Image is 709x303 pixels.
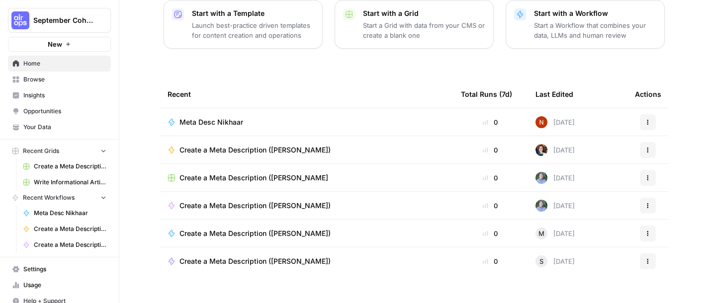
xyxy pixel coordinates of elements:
[23,193,75,202] span: Recent Workflows
[535,116,547,128] img: 4fp16ll1l9r167b2opck15oawpi4
[34,162,106,171] span: Create a Meta Description ([PERSON_NAME]
[534,20,656,40] p: Start a Workflow that combines your data, LLMs and human review
[18,158,111,174] a: Create a Meta Description ([PERSON_NAME]
[18,237,111,253] a: Create a Meta Description ([PERSON_NAME])
[535,172,547,184] img: f99d8lwoqhc1ne2bwf7b49ov7y8s
[18,174,111,190] a: Write Informational Article
[534,8,656,18] p: Start with a Workflow
[8,190,111,205] button: Recent Workflows
[192,8,314,18] p: Start with a Template
[461,173,520,183] div: 0
[363,8,485,18] p: Start with a Grid
[179,228,331,238] span: Create a Meta Description ([PERSON_NAME])
[23,59,106,68] span: Home
[8,119,111,135] a: Your Data
[535,227,575,239] div: [DATE]
[168,228,445,238] a: Create a Meta Description ([PERSON_NAME])
[179,117,243,127] span: Meta Desc Nikhaar
[461,228,520,238] div: 0
[23,91,106,100] span: Insights
[23,75,106,84] span: Browse
[461,117,520,127] div: 0
[23,281,106,290] span: Usage
[34,240,106,249] span: Create a Meta Description ([PERSON_NAME])
[48,39,62,49] span: New
[8,87,111,103] a: Insights
[8,261,111,277] a: Settings
[8,56,111,72] a: Home
[8,37,111,52] button: New
[33,15,93,25] span: September Cohort
[23,147,59,155] span: Recent Grids
[461,201,520,211] div: 0
[168,256,445,266] a: Create a Meta Description ([PERSON_NAME])
[535,255,575,267] div: [DATE]
[168,117,445,127] a: Meta Desc Nikhaar
[8,144,111,158] button: Recent Grids
[34,209,106,218] span: Meta Desc Nikhaar
[461,145,520,155] div: 0
[535,116,575,128] div: [DATE]
[168,80,445,108] div: Recent
[168,173,445,183] a: Create a Meta Description ([PERSON_NAME]
[34,178,106,187] span: Write Informational Article
[538,228,544,238] span: M
[8,277,111,293] a: Usage
[179,173,328,183] span: Create a Meta Description ([PERSON_NAME]
[635,80,661,108] div: Actions
[535,200,547,212] img: f99d8lwoqhc1ne2bwf7b49ov7y8s
[461,256,520,266] div: 0
[8,72,111,87] a: Browse
[8,103,111,119] a: Opportunities
[168,145,445,155] a: Create a Meta Description ([PERSON_NAME])
[179,201,331,211] span: Create a Meta Description ([PERSON_NAME])
[535,144,575,156] div: [DATE]
[168,201,445,211] a: Create a Meta Description ([PERSON_NAME])
[8,8,111,33] button: Workspace: September Cohort
[179,256,331,266] span: Create a Meta Description ([PERSON_NAME])
[461,80,512,108] div: Total Runs (7d)
[11,11,29,29] img: September Cohort Logo
[192,20,314,40] p: Launch best-practice driven templates for content creation and operations
[363,20,485,40] p: Start a Grid with data from your CMS or create a blank one
[23,265,106,274] span: Settings
[23,123,106,132] span: Your Data
[535,80,573,108] div: Last Edited
[535,200,575,212] div: [DATE]
[535,172,575,184] div: [DATE]
[34,225,106,233] span: Create a Meta Description ([PERSON_NAME])
[18,221,111,237] a: Create a Meta Description ([PERSON_NAME])
[179,145,331,155] span: Create a Meta Description ([PERSON_NAME])
[535,144,547,156] img: 46oskw75a0b6ifjb5gtmemov6r07
[18,205,111,221] a: Meta Desc Nikhaar
[23,107,106,116] span: Opportunities
[539,256,543,266] span: S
